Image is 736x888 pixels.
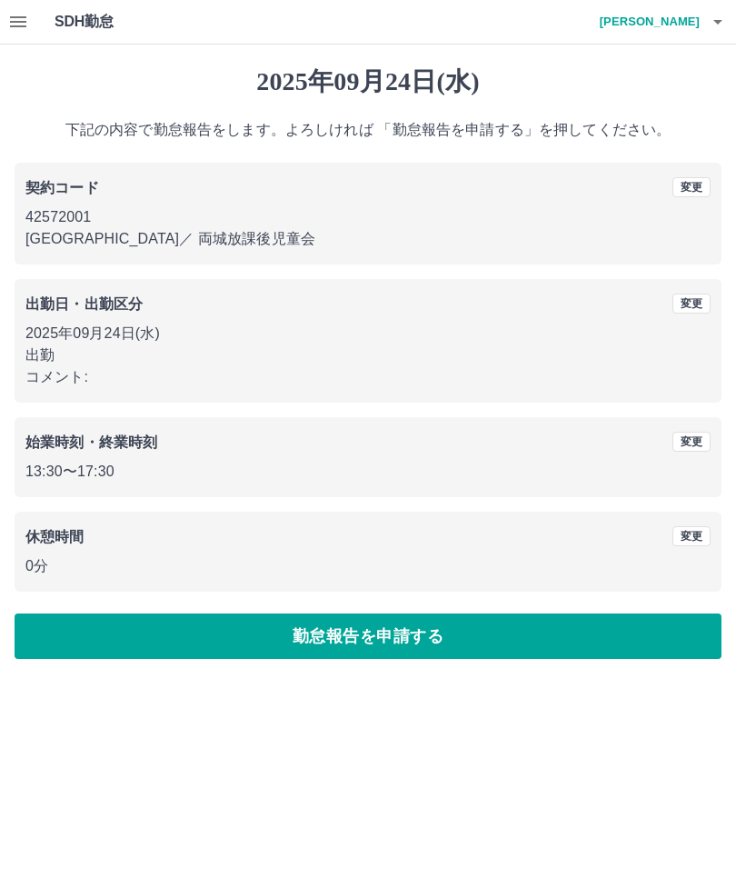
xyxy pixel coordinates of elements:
button: 変更 [672,294,711,314]
p: 13:30 〜 17:30 [25,461,711,483]
p: 下記の内容で勤怠報告をします。よろしければ 「勤怠報告を申請する」を押してください。 [15,119,721,141]
h1: 2025年09月24日(水) [15,66,721,97]
button: 変更 [672,526,711,546]
button: 勤怠報告を申請する [15,614,721,659]
p: 2025年09月24日(水) [25,323,711,344]
button: 変更 [672,177,711,197]
p: 42572001 [25,206,711,228]
p: コメント: [25,366,711,388]
b: 契約コード [25,180,99,195]
b: 始業時刻・終業時刻 [25,434,157,450]
p: 0分 [25,555,711,577]
button: 変更 [672,432,711,452]
p: [GEOGRAPHIC_DATA] ／ 両城放課後児童会 [25,228,711,250]
b: 休憩時間 [25,529,85,544]
b: 出勤日・出勤区分 [25,296,143,312]
p: 出勤 [25,344,711,366]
